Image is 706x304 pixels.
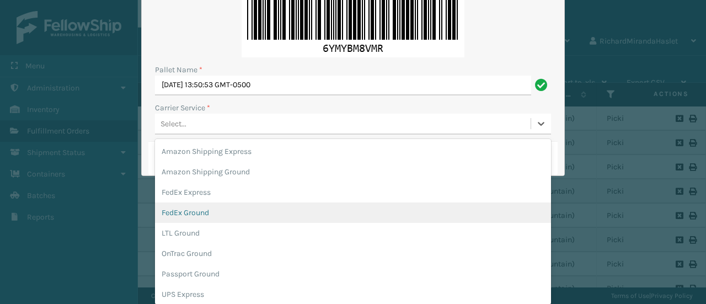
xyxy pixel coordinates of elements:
[155,141,551,162] div: Amazon Shipping Express
[155,243,551,264] div: OnTrac Ground
[155,162,551,182] div: Amazon Shipping Ground
[155,223,551,243] div: LTL Ground
[155,202,551,223] div: FedEx Ground
[155,102,210,114] label: Carrier Service
[155,64,202,76] label: Pallet Name
[155,182,551,202] div: FedEx Express
[161,118,186,130] div: Select...
[155,264,551,284] div: Passport Ground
